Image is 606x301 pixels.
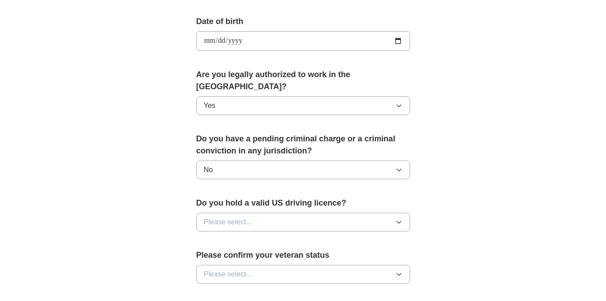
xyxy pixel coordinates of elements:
[196,16,410,28] label: Date of birth
[196,69,410,93] label: Are you legally authorized to work in the [GEOGRAPHIC_DATA]?
[204,165,213,175] span: No
[196,249,410,261] label: Please confirm your veteran status
[196,265,410,284] button: Please select...
[196,96,410,115] button: Yes
[204,100,216,111] span: Yes
[204,217,252,227] span: Please select...
[204,269,252,280] span: Please select...
[196,161,410,179] button: No
[196,213,410,231] button: Please select...
[196,133,410,157] label: Do you have a pending criminal charge or a criminal conviction in any jurisdiction?
[196,197,410,209] label: Do you hold a valid US driving licence?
